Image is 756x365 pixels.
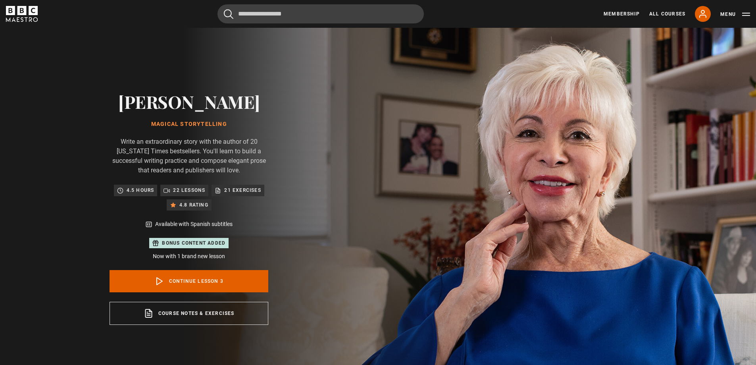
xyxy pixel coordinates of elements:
a: All Courses [649,10,685,17]
a: Membership [604,10,640,17]
p: 4.5 hours [127,186,154,194]
a: Course notes & exercises [110,302,268,325]
p: 4.8 rating [179,201,208,209]
p: Now with 1 brand new lesson [110,252,268,261]
button: Submit the search query [224,9,233,19]
h2: [PERSON_NAME] [110,91,268,112]
p: Available with Spanish subtitles [155,220,233,228]
p: 21 exercises [224,186,261,194]
input: Search [217,4,424,23]
p: Bonus content added [162,239,225,247]
svg: BBC Maestro [6,6,38,22]
p: 22 lessons [173,186,205,194]
a: Continue lesson 3 [110,270,268,292]
button: Toggle navigation [720,10,750,18]
h1: Magical Storytelling [110,121,268,127]
p: Write an extraordinary story with the author of 20 [US_STATE] Times bestsellers. You'll learn to ... [110,137,268,175]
